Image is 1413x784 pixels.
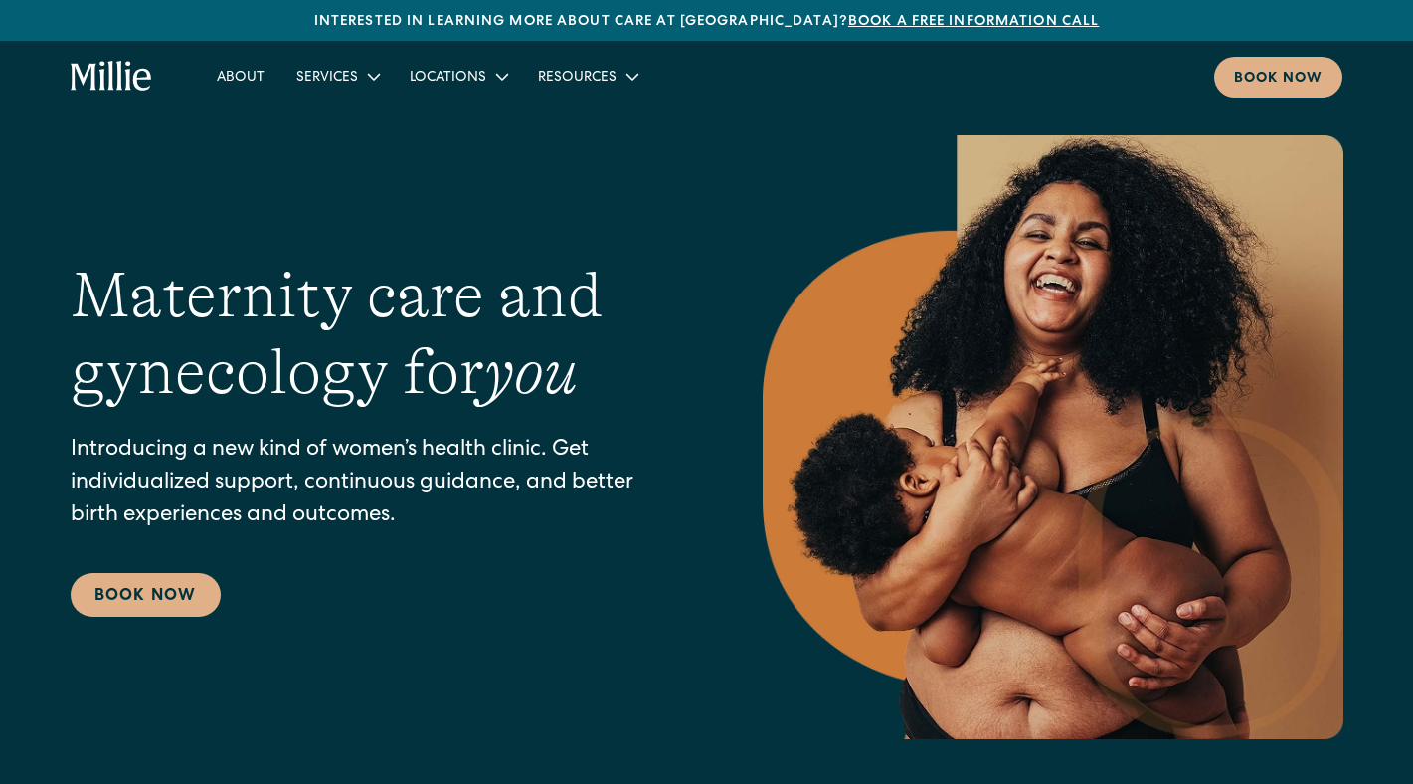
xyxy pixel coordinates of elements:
[280,60,394,93] div: Services
[201,60,280,93] a: About
[71,435,683,533] p: Introducing a new kind of women’s health clinic. Get individualized support, continuous guidance,...
[538,68,617,89] div: Resources
[522,60,652,93] div: Resources
[71,61,153,93] a: home
[296,68,358,89] div: Services
[410,68,486,89] div: Locations
[1234,69,1323,90] div: Book now
[484,336,578,408] em: you
[763,135,1343,739] img: Smiling mother with her baby in arms, celebrating body positivity and the nurturing bond of postp...
[71,258,683,411] h1: Maternity care and gynecology for
[394,60,522,93] div: Locations
[1214,57,1342,98] a: Book now
[848,15,1099,29] a: Book a free information call
[71,573,221,617] a: Book Now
